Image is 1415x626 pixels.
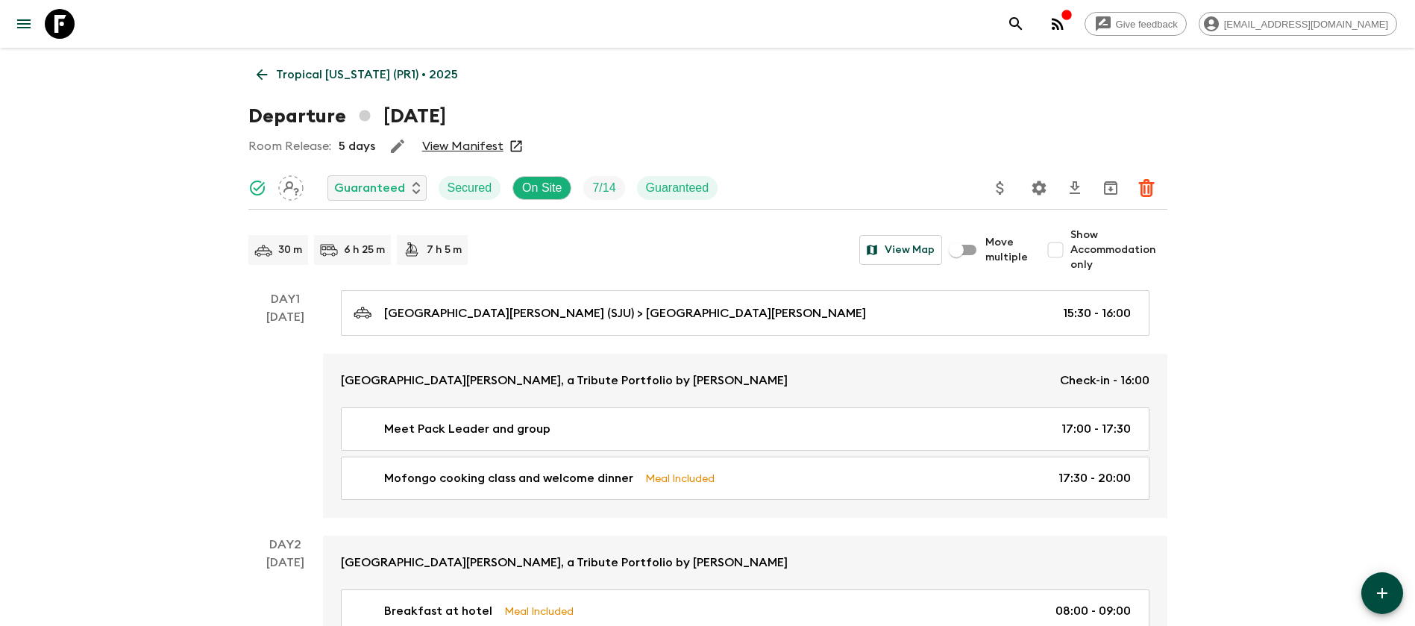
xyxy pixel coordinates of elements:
[512,176,571,200] div: On Site
[522,179,562,197] p: On Site
[645,470,715,486] p: Meal Included
[339,137,375,155] p: 5 days
[248,101,446,131] h1: Departure [DATE]
[422,139,503,154] a: View Manifest
[1061,420,1131,438] p: 17:00 - 17:30
[341,554,788,572] p: [GEOGRAPHIC_DATA][PERSON_NAME], a Tribute Portfolio by [PERSON_NAME]
[1096,173,1126,203] button: Archive (Completed, Cancelled or Unsynced Departures only)
[985,173,1015,203] button: Update Price, Early Bird Discount and Costs
[341,290,1149,336] a: [GEOGRAPHIC_DATA][PERSON_NAME] (SJU) > [GEOGRAPHIC_DATA][PERSON_NAME]15:30 - 16:00
[248,60,466,90] a: Tropical [US_STATE] (PR1) • 2025
[384,602,492,620] p: Breakfast at hotel
[341,457,1149,500] a: Mofongo cooking class and welcome dinnerMeal Included17:30 - 20:00
[276,66,458,84] p: Tropical [US_STATE] (PR1) • 2025
[341,372,788,389] p: [GEOGRAPHIC_DATA][PERSON_NAME], a Tribute Portfolio by [PERSON_NAME]
[344,242,385,257] p: 6 h 25 m
[1060,173,1090,203] button: Download CSV
[1085,12,1187,36] a: Give feedback
[1108,19,1186,30] span: Give feedback
[323,354,1167,407] a: [GEOGRAPHIC_DATA][PERSON_NAME], a Tribute Portfolio by [PERSON_NAME]Check-in - 16:00
[646,179,709,197] p: Guaranteed
[1058,469,1131,487] p: 17:30 - 20:00
[334,179,405,197] p: Guaranteed
[448,179,492,197] p: Secured
[1055,602,1131,620] p: 08:00 - 09:00
[248,536,323,554] p: Day 2
[1060,372,1149,389] p: Check-in - 16:00
[1001,9,1031,39] button: search adventures
[248,137,331,155] p: Room Release:
[1199,12,1397,36] div: [EMAIL_ADDRESS][DOMAIN_NAME]
[9,9,39,39] button: menu
[1024,173,1054,203] button: Settings
[278,180,304,192] span: Assign pack leader
[439,176,501,200] div: Secured
[427,242,462,257] p: 7 h 5 m
[1070,228,1167,272] span: Show Accommodation only
[859,235,942,265] button: View Map
[266,308,304,518] div: [DATE]
[504,603,574,619] p: Meal Included
[278,242,302,257] p: 30 m
[384,304,866,322] p: [GEOGRAPHIC_DATA][PERSON_NAME] (SJU) > [GEOGRAPHIC_DATA][PERSON_NAME]
[248,290,323,308] p: Day 1
[384,420,550,438] p: Meet Pack Leader and group
[248,179,266,197] svg: Synced Successfully
[341,407,1149,451] a: Meet Pack Leader and group17:00 - 17:30
[985,235,1029,265] span: Move multiple
[1132,173,1161,203] button: Delete
[592,179,615,197] p: 7 / 14
[1063,304,1131,322] p: 15:30 - 16:00
[384,469,633,487] p: Mofongo cooking class and welcome dinner
[1216,19,1396,30] span: [EMAIL_ADDRESS][DOMAIN_NAME]
[583,176,624,200] div: Trip Fill
[323,536,1167,589] a: [GEOGRAPHIC_DATA][PERSON_NAME], a Tribute Portfolio by [PERSON_NAME]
